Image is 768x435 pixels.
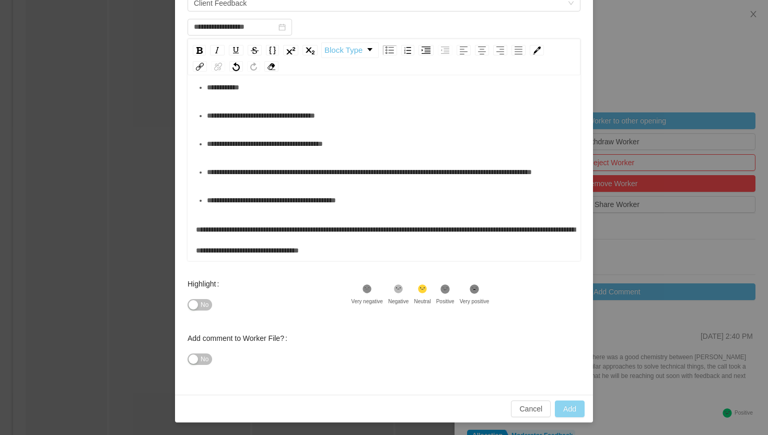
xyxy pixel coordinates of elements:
[193,45,206,55] div: Bold
[188,353,212,365] button: Add comment to Worker File?
[414,297,430,305] div: Neutral
[211,61,225,72] div: Unlink
[229,61,243,72] div: Undo
[493,45,507,55] div: Right
[191,42,320,58] div: rdw-inline-control
[436,297,455,305] div: Positive
[322,43,378,58] a: Block Type
[188,280,223,288] label: Highlight
[227,61,262,72] div: rdw-history-control
[248,45,262,55] div: Strikethrough
[188,39,580,75] div: rdw-toolbar
[528,42,546,58] div: rdw-color-picker
[511,400,551,417] button: Cancel
[380,42,455,58] div: rdw-list-control
[302,45,318,55] div: Subscript
[475,45,489,55] div: Center
[264,61,278,72] div: Remove
[455,42,528,58] div: rdw-textalign-control
[351,297,383,305] div: Very negative
[401,45,414,55] div: Ordered
[188,39,580,261] div: rdw-wrapper
[283,45,298,55] div: Superscript
[188,299,212,311] button: Highlight
[247,61,260,72] div: Redo
[278,24,286,31] i: icon: calendar
[388,297,409,305] div: Negative
[382,45,397,55] div: Unordered
[266,45,279,55] div: Monospace
[321,42,379,58] div: rdw-dropdown
[201,300,208,310] span: No
[191,61,227,72] div: rdw-link-control
[188,334,292,342] label: Add comment to Worker File?
[460,297,490,305] div: Very positive
[196,48,573,231] div: rdw-editor
[511,45,526,55] div: Justify
[418,45,434,55] div: Indent
[457,45,471,55] div: Left
[229,45,243,55] div: Underline
[320,42,380,58] div: rdw-block-control
[210,45,225,55] div: Italic
[438,45,452,55] div: Outdent
[262,61,281,72] div: rdw-remove-control
[555,400,585,417] button: Add
[193,61,207,72] div: Link
[201,354,208,364] span: No
[324,40,363,61] span: Block Type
